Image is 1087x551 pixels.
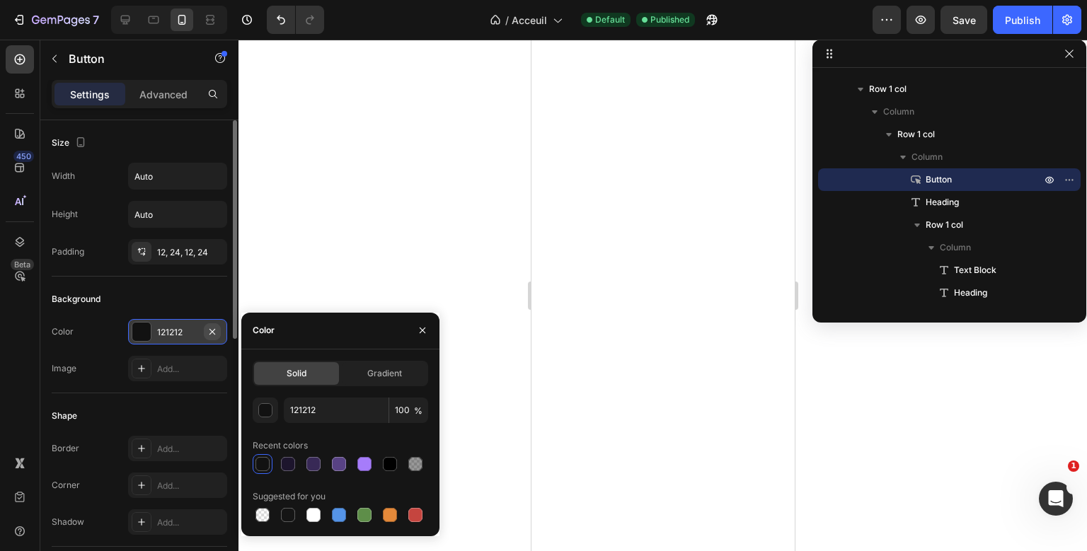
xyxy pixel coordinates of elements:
span: / [505,13,509,28]
div: Border [52,442,79,455]
span: Row 1 col [869,82,907,96]
button: Save [941,6,987,34]
div: Add... [157,516,224,529]
iframe: Intercom live chat [1039,482,1073,516]
div: Add... [157,443,224,456]
span: 1 [1068,460,1079,472]
button: 7 [6,6,105,34]
p: 7 [93,11,99,28]
span: Column [883,105,914,119]
span: % [414,405,422,417]
div: Height [52,208,78,221]
div: Size [52,134,89,153]
span: Default [595,13,625,26]
div: Shadow [52,516,84,528]
span: Published [650,13,689,26]
div: Image [52,362,76,375]
div: Width [52,170,75,182]
button: Publish [993,6,1052,34]
div: Publish [1005,13,1040,28]
div: 121212 [157,326,198,339]
span: Button [926,173,952,187]
span: Row 1 col [926,218,963,232]
span: Save [953,14,976,26]
div: Beta [11,259,34,270]
span: Heading [954,286,987,300]
p: Button [69,50,189,67]
span: Heading [926,195,959,209]
span: Column [911,150,943,164]
div: Corner [52,479,80,492]
span: Solid [287,367,306,380]
div: Recent colors [253,439,308,452]
span: Gradient [367,367,402,380]
p: Advanced [139,87,188,102]
div: 450 [13,151,34,162]
div: 12, 24, 12, 24 [157,246,224,259]
div: Color [253,324,275,337]
div: Add... [157,480,224,492]
span: Row 1 col [897,127,935,141]
input: Auto [129,202,226,227]
div: Undo/Redo [267,6,324,34]
span: Text Block [954,263,996,277]
div: Background [52,293,100,306]
span: Acceuil [512,13,547,28]
div: Suggested for you [253,490,326,503]
div: Color [52,325,74,338]
input: Auto [129,163,226,189]
div: Padding [52,245,84,258]
div: Shape [52,410,77,422]
input: Eg: FFFFFF [284,398,389,423]
p: Settings [70,87,110,102]
div: Add... [157,363,224,376]
span: Column [940,240,971,255]
iframe: Design area [531,40,795,551]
